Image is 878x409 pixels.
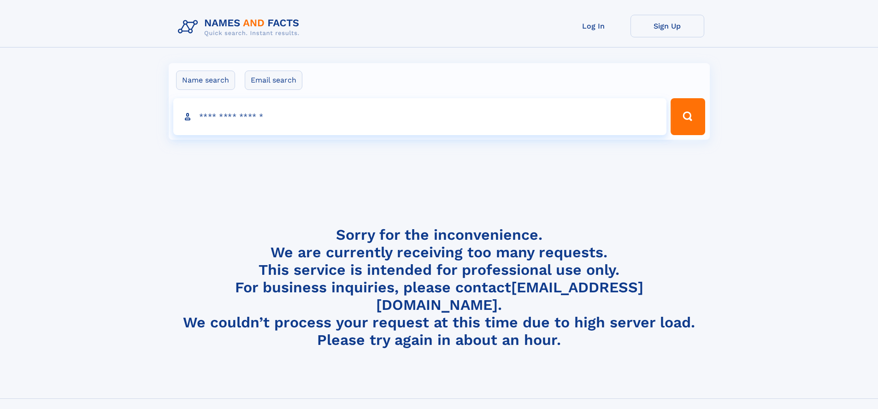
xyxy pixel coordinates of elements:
[173,98,667,135] input: search input
[176,71,235,90] label: Name search
[174,15,307,40] img: Logo Names and Facts
[557,15,631,37] a: Log In
[245,71,302,90] label: Email search
[631,15,704,37] a: Sign Up
[376,279,643,314] a: [EMAIL_ADDRESS][DOMAIN_NAME]
[174,226,704,349] h4: Sorry for the inconvenience. We are currently receiving too many requests. This service is intend...
[671,98,705,135] button: Search Button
